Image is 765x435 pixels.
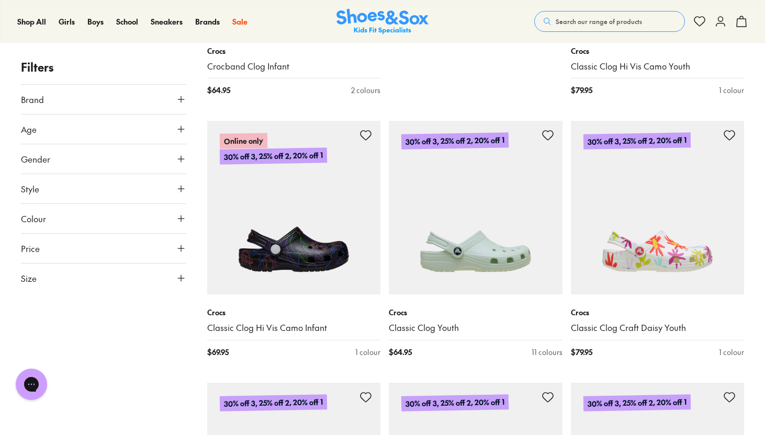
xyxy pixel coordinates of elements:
[207,121,381,294] a: Online only30% off 3, 25% off 2, 20% off 1
[195,16,220,27] a: Brands
[719,347,744,358] div: 1 colour
[571,307,745,318] p: Crocs
[571,322,745,334] a: Classic Clog Craft Daisy Youth
[21,174,186,203] button: Style
[389,121,562,294] a: 30% off 3, 25% off 2, 20% off 1
[21,93,44,106] span: Brand
[21,242,40,255] span: Price
[219,133,267,150] p: Online only
[207,85,230,96] span: $ 64.95
[21,153,50,165] span: Gender
[87,16,104,27] a: Boys
[389,347,412,358] span: $ 64.95
[10,365,52,404] iframe: Gorgias live chat messenger
[583,394,690,411] p: 30% off 3, 25% off 2, 20% off 1
[534,11,685,32] button: Search our range of products
[21,212,46,225] span: Colour
[219,148,327,165] p: 30% off 3, 25% off 2, 20% off 1
[21,264,186,293] button: Size
[232,16,248,27] a: Sale
[151,16,183,27] a: Sneakers
[21,59,186,76] p: Filters
[571,45,745,56] p: Crocs
[21,182,39,195] span: Style
[719,85,744,96] div: 1 colour
[532,347,562,358] div: 11 colours
[207,347,229,358] span: $ 69.95
[21,115,186,144] button: Age
[336,9,429,35] a: Shoes & Sox
[17,16,46,27] a: Shop All
[389,322,562,334] a: Classic Clog Youth
[21,234,186,263] button: Price
[355,347,380,358] div: 1 colour
[21,144,186,174] button: Gender
[116,16,138,27] a: School
[556,17,642,26] span: Search our range of products
[583,133,690,150] p: 30% off 3, 25% off 2, 20% off 1
[351,85,380,96] div: 2 colours
[401,394,509,411] p: 30% off 3, 25% off 2, 20% off 1
[336,9,429,35] img: SNS_Logo_Responsive.svg
[207,45,381,56] p: Crocs
[21,272,37,284] span: Size
[21,85,186,114] button: Brand
[219,394,327,411] p: 30% off 3, 25% off 2, 20% off 1
[21,204,186,233] button: Colour
[401,133,509,150] p: 30% off 3, 25% off 2, 20% off 1
[59,16,75,27] a: Girls
[21,123,37,135] span: Age
[389,307,562,318] p: Crocs
[207,307,381,318] p: Crocs
[571,61,745,72] a: Classic Clog Hi Vis Camo Youth
[571,85,592,96] span: $ 79.95
[207,61,381,72] a: Crocband Clog Infant
[571,121,745,294] a: 30% off 3, 25% off 2, 20% off 1
[571,347,592,358] span: $ 79.95
[207,322,381,334] a: Classic Clog Hi Vis Camo Infant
